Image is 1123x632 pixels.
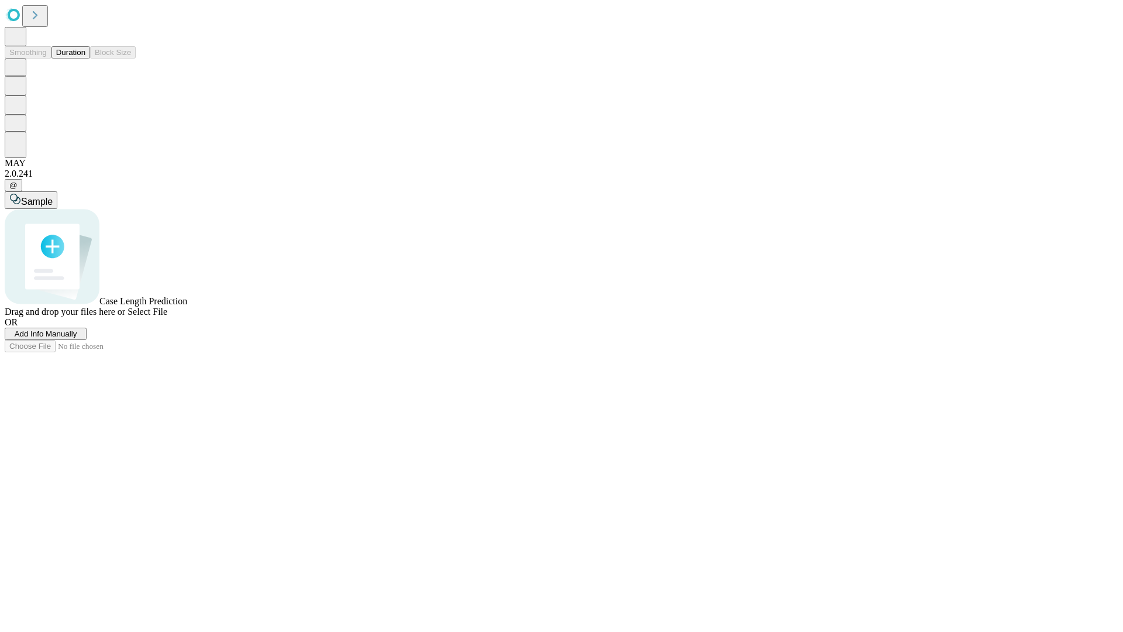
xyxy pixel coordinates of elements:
[99,296,187,306] span: Case Length Prediction
[9,181,18,190] span: @
[5,179,22,191] button: @
[5,317,18,327] span: OR
[90,46,136,59] button: Block Size
[5,328,87,340] button: Add Info Manually
[21,197,53,207] span: Sample
[5,46,51,59] button: Smoothing
[5,191,57,209] button: Sample
[51,46,90,59] button: Duration
[5,307,125,317] span: Drag and drop your files here or
[5,158,1118,169] div: MAY
[128,307,167,317] span: Select File
[15,329,77,338] span: Add Info Manually
[5,169,1118,179] div: 2.0.241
